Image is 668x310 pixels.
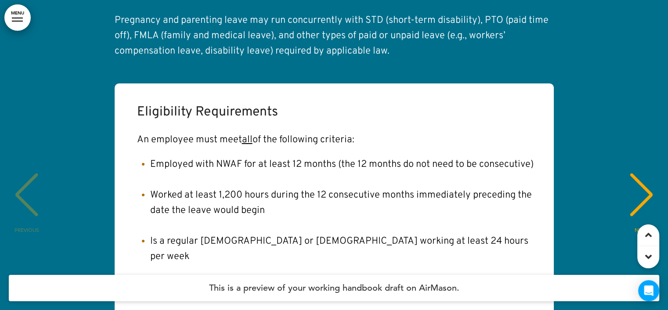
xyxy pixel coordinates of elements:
span: Eligibility Requirements [137,104,278,120]
h4: This is a preview of your working handbook draft on AirMason. [9,275,659,301]
span: An employee must meet of the following criteria: [137,134,354,146]
a: MENU [4,4,31,31]
span: NEXT [635,227,648,233]
div: Open Intercom Messenger [638,280,659,301]
u: all [242,134,253,146]
span: Is a regular [DEMOGRAPHIC_DATA] or [DEMOGRAPHIC_DATA] working at least 24 hours per week [150,235,528,263]
span: Pregnancy and parenting leave may run concurrently with STD (short-term disability), PTO (paid ti... [115,14,549,57]
div: Next slide [628,181,655,225]
span: Employed with NWAF for at least 12 months (the 12 months do not need to be consecutive) [150,159,534,170]
span: Worked at least 1,200 hours during the 12 consecutive months immediately preceding the date the l... [150,189,532,216]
